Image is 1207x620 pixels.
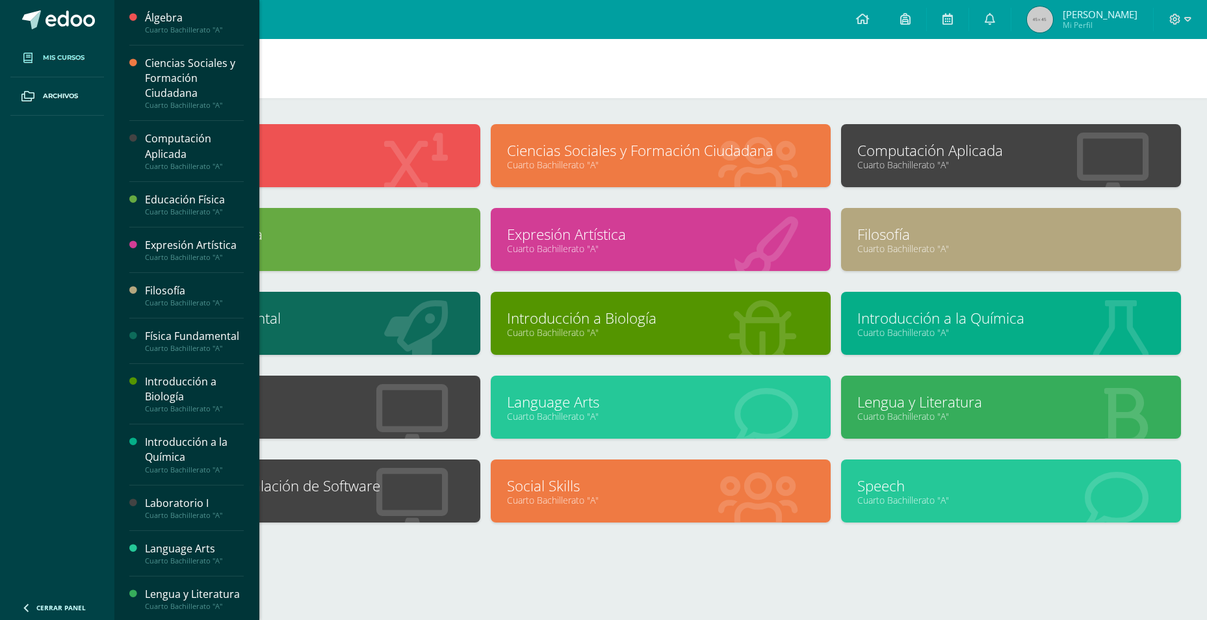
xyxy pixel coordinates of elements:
[857,159,1165,171] a: Cuarto Bachillerato "A"
[145,131,244,170] a: Computación AplicadaCuarto Bachillerato "A"
[857,140,1165,161] a: Computación Aplicada
[145,374,244,413] a: Introducción a BiologíaCuarto Bachillerato "A"
[507,494,814,506] a: Cuarto Bachillerato "A"
[507,392,814,412] a: Language Arts
[145,283,244,298] div: Filosofía
[145,556,244,565] div: Cuarto Bachillerato "A"
[857,392,1165,412] a: Lengua y Literatura
[157,410,464,422] a: Cuarto Bachillerato "A"
[857,410,1165,422] a: Cuarto Bachillerato "A"
[145,587,244,602] div: Lengua y Literatura
[145,404,244,413] div: Cuarto Bachillerato "A"
[145,10,244,25] div: Álgebra
[507,140,814,161] a: Ciencias Sociales y Formación Ciudadana
[1063,19,1137,31] span: Mi Perfil
[157,242,464,255] a: Cuarto Bachillerato "A"
[43,91,78,101] span: Archivos
[857,476,1165,496] a: Speech
[857,494,1165,506] a: Cuarto Bachillerato "A"
[145,56,244,110] a: Ciencias Sociales y Formación CiudadanaCuarto Bachillerato "A"
[507,326,814,339] a: Cuarto Bachillerato "A"
[145,329,244,353] a: Física FundamentalCuarto Bachillerato "A"
[145,465,244,474] div: Cuarto Bachillerato "A"
[145,207,244,216] div: Cuarto Bachillerato "A"
[145,25,244,34] div: Cuarto Bachillerato "A"
[145,238,244,253] div: Expresión Artística
[145,541,244,565] a: Language ArtsCuarto Bachillerato "A"
[10,77,104,116] a: Archivos
[157,224,464,244] a: Educación Física
[36,603,86,612] span: Cerrar panel
[157,392,464,412] a: Laboratorio I
[507,242,814,255] a: Cuarto Bachillerato "A"
[145,192,244,216] a: Educación FísicaCuarto Bachillerato "A"
[145,541,244,556] div: Language Arts
[145,435,244,465] div: Introducción a la Química
[145,162,244,171] div: Cuarto Bachillerato "A"
[507,410,814,422] a: Cuarto Bachillerato "A"
[145,253,244,262] div: Cuarto Bachillerato "A"
[857,242,1165,255] a: Cuarto Bachillerato "A"
[157,476,464,496] a: Sistemas e Instalación de Software
[43,53,84,63] span: Mis cursos
[145,587,244,611] a: Lengua y LiteraturaCuarto Bachillerato "A"
[10,39,104,77] a: Mis cursos
[157,494,464,506] a: Cuarto Bachillerato "A"
[145,511,244,520] div: Cuarto Bachillerato "A"
[157,140,464,161] a: Álgebra
[145,496,244,520] a: Laboratorio ICuarto Bachillerato "A"
[145,192,244,207] div: Educación Física
[857,326,1165,339] a: Cuarto Bachillerato "A"
[145,238,244,262] a: Expresión ArtísticaCuarto Bachillerato "A"
[1063,8,1137,21] span: [PERSON_NAME]
[157,308,464,328] a: Física Fundamental
[157,326,464,339] a: Cuarto Bachillerato "A"
[1027,6,1053,32] img: 45x45
[145,101,244,110] div: Cuarto Bachillerato "A"
[145,10,244,34] a: ÁlgebraCuarto Bachillerato "A"
[145,496,244,511] div: Laboratorio I
[145,56,244,101] div: Ciencias Sociales y Formación Ciudadana
[145,374,244,404] div: Introducción a Biología
[145,602,244,611] div: Cuarto Bachillerato "A"
[507,224,814,244] a: Expresión Artística
[145,298,244,307] div: Cuarto Bachillerato "A"
[507,308,814,328] a: Introducción a Biología
[145,131,244,161] div: Computación Aplicada
[857,224,1165,244] a: Filosofía
[507,159,814,171] a: Cuarto Bachillerato "A"
[145,344,244,353] div: Cuarto Bachillerato "A"
[157,159,464,171] a: Cuarto Bachillerato "A"
[145,283,244,307] a: FilosofíaCuarto Bachillerato "A"
[857,308,1165,328] a: Introducción a la Química
[145,329,244,344] div: Física Fundamental
[145,435,244,474] a: Introducción a la QuímicaCuarto Bachillerato "A"
[507,476,814,496] a: Social Skills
